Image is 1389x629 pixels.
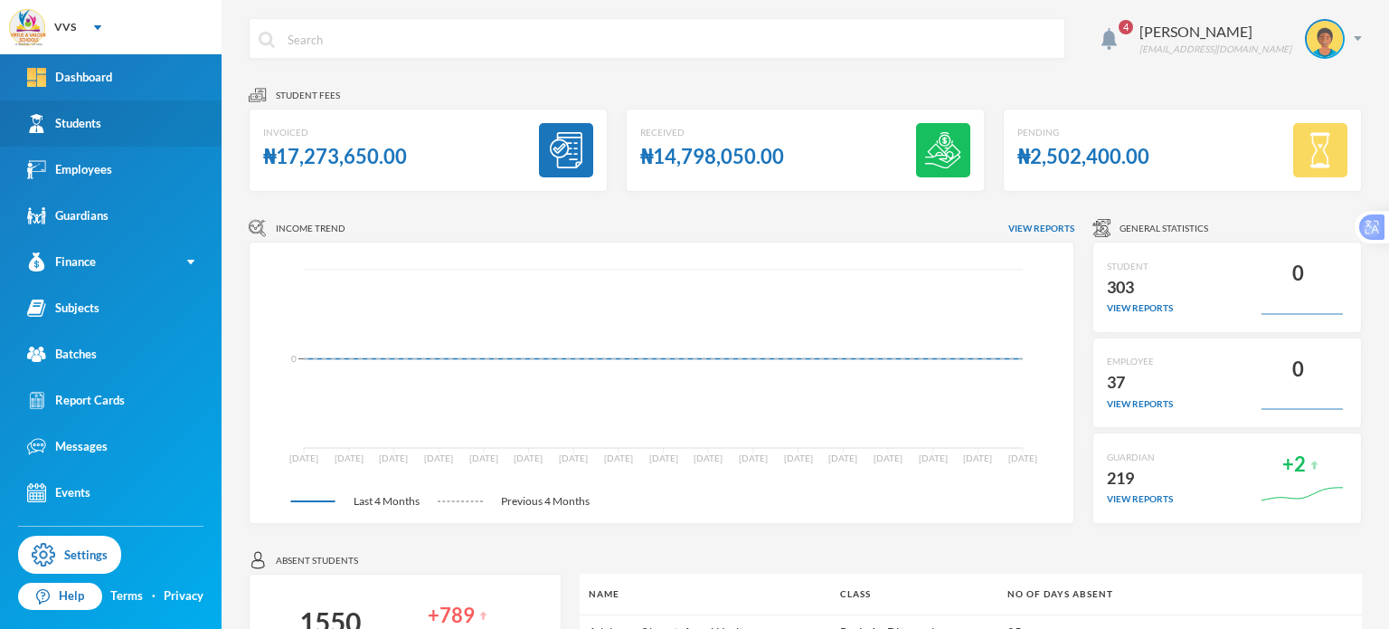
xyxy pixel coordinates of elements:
div: Employees [27,160,112,179]
div: view reports [1107,301,1173,315]
th: No of days absent [998,574,1161,615]
a: Invoiced₦17,273,650.00 [249,109,608,192]
div: Dashboard [27,68,112,87]
tspan: [DATE] [828,453,857,463]
div: [EMAIL_ADDRESS][DOMAIN_NAME] [1139,43,1291,56]
tspan: [DATE] [335,453,364,463]
tspan: [DATE] [289,453,318,463]
img: STUDENT [1307,21,1343,57]
div: Received [640,126,784,139]
div: Subjects [27,299,99,318]
tspan: [DATE] [784,453,813,463]
tspan: 0 [291,353,297,364]
div: 0 [1292,352,1304,387]
tspan: [DATE] [379,453,408,463]
div: Invoiced [263,126,407,139]
span: Income Trend [276,222,345,235]
tspan: [DATE] [963,453,992,463]
div: Finance [27,253,96,272]
div: +2 [1282,447,1306,482]
div: Events [27,483,90,502]
tspan: [DATE] [424,453,453,463]
div: Messages [27,437,108,456]
th: Name [580,574,831,615]
div: view reports [1107,492,1173,506]
tspan: [DATE] [919,453,948,463]
div: STUDENT [1107,260,1173,273]
tspan: [DATE] [649,453,678,463]
div: ₦2,502,400.00 [1017,139,1149,175]
div: Students [27,114,101,133]
img: search [259,32,275,48]
span: 4 [1119,20,1133,34]
a: Terms [110,587,143,605]
span: View reports [1008,222,1074,235]
tspan: [DATE] [514,453,543,463]
div: Pending [1017,126,1149,139]
span: Last 4 Months [335,493,438,510]
span: General Statistics [1120,222,1208,235]
tspan: [DATE] [604,453,633,463]
div: · [152,587,156,605]
div: 303 [1107,273,1173,302]
img: logo [10,10,46,46]
div: Guardians [27,206,109,225]
div: VVS [54,19,76,35]
tspan: [DATE] [559,453,588,463]
span: Previous 4 Months [483,493,608,510]
tspan: [DATE] [739,453,768,463]
div: 219 [1107,464,1173,493]
tspan: [DATE] [469,453,498,463]
div: Report Cards [27,391,125,410]
div: ₦17,273,650.00 [263,139,407,175]
div: 37 [1107,368,1173,397]
div: ₦14,798,050.00 [640,139,784,175]
span: Student fees [276,89,340,102]
tspan: [DATE] [694,453,723,463]
a: Privacy [164,587,203,605]
div: GUARDIAN [1107,451,1173,464]
a: Settings [18,536,121,574]
tspan: [DATE] [1008,453,1037,463]
input: Search [286,19,1055,60]
span: Absent students [276,554,358,567]
div: 0 [1292,256,1304,291]
th: Class [831,574,998,615]
div: Batches [27,345,97,364]
a: Pending₦2,502,400.00 [1003,109,1362,192]
div: [PERSON_NAME] [1139,21,1291,43]
a: Help [18,583,102,610]
div: view reports [1107,397,1173,411]
tspan: [DATE] [874,453,902,463]
div: EMPLOYEE [1107,355,1173,368]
